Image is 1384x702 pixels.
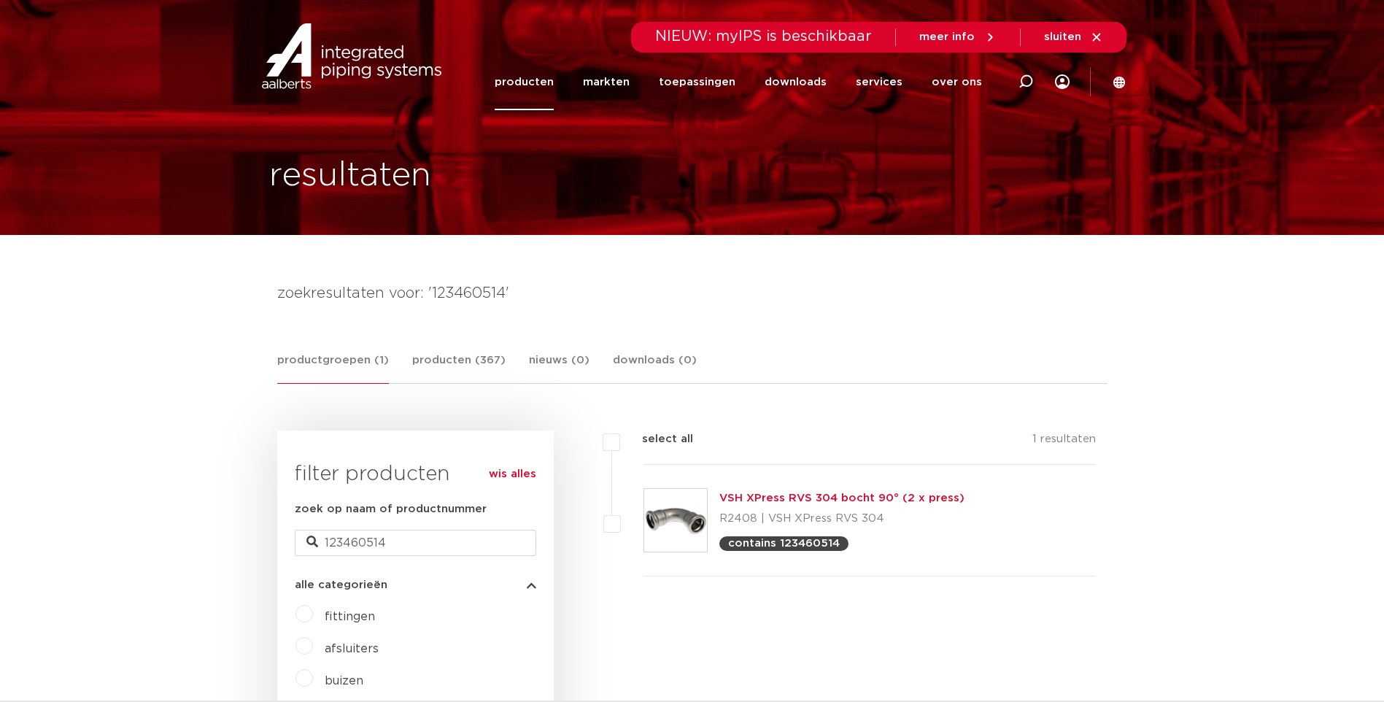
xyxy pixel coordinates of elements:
nav: Menu [495,54,982,110]
a: sluiten [1044,31,1103,44]
a: producten [495,54,554,110]
button: alle categorieën [295,579,536,590]
a: buizen [325,675,363,687]
a: toepassingen [659,54,735,110]
a: downloads (0) [613,352,697,383]
a: afsluiters [325,643,379,655]
a: VSH XPress RVS 304 bocht 90° (2 x press) [719,493,964,504]
p: R2408 | VSH XPress RVS 304 [719,507,964,531]
span: alle categorieën [295,579,387,590]
a: productgroepen (1) [277,352,389,384]
img: Thumbnail for VSH XPress RVS 304 bocht 90° (2 x press) [644,489,707,552]
span: meer info [919,31,975,42]
input: zoeken [295,530,536,556]
label: zoek op naam of productnummer [295,501,487,518]
p: contains 123460514 [728,538,840,549]
h1: resultaten [269,153,431,199]
a: producten (367) [412,352,506,383]
a: fittingen [325,611,375,622]
span: NIEUW: myIPS is beschikbaar [655,29,872,44]
a: markten [583,54,630,110]
h4: zoekresultaten voor: '123460514' [277,282,1107,305]
h3: filter producten [295,460,536,489]
label: select all [620,431,693,448]
a: nieuws (0) [529,352,589,383]
span: sluiten [1044,31,1081,42]
p: 1 resultaten [1032,431,1096,453]
a: meer info [919,31,997,44]
a: downloads [765,54,827,110]
a: wis alles [489,466,536,483]
a: services [856,54,902,110]
a: over ons [932,54,982,110]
